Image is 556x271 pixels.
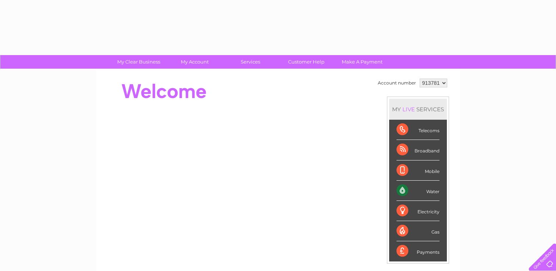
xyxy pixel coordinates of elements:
[220,55,281,69] a: Services
[397,221,440,241] div: Gas
[397,120,440,140] div: Telecoms
[276,55,337,69] a: Customer Help
[401,106,416,113] div: LIVE
[164,55,225,69] a: My Account
[397,241,440,261] div: Payments
[397,140,440,160] div: Broadband
[397,181,440,201] div: Water
[376,77,418,89] td: Account number
[397,201,440,221] div: Electricity
[332,55,392,69] a: Make A Payment
[397,160,440,181] div: Mobile
[108,55,169,69] a: My Clear Business
[389,99,447,120] div: MY SERVICES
